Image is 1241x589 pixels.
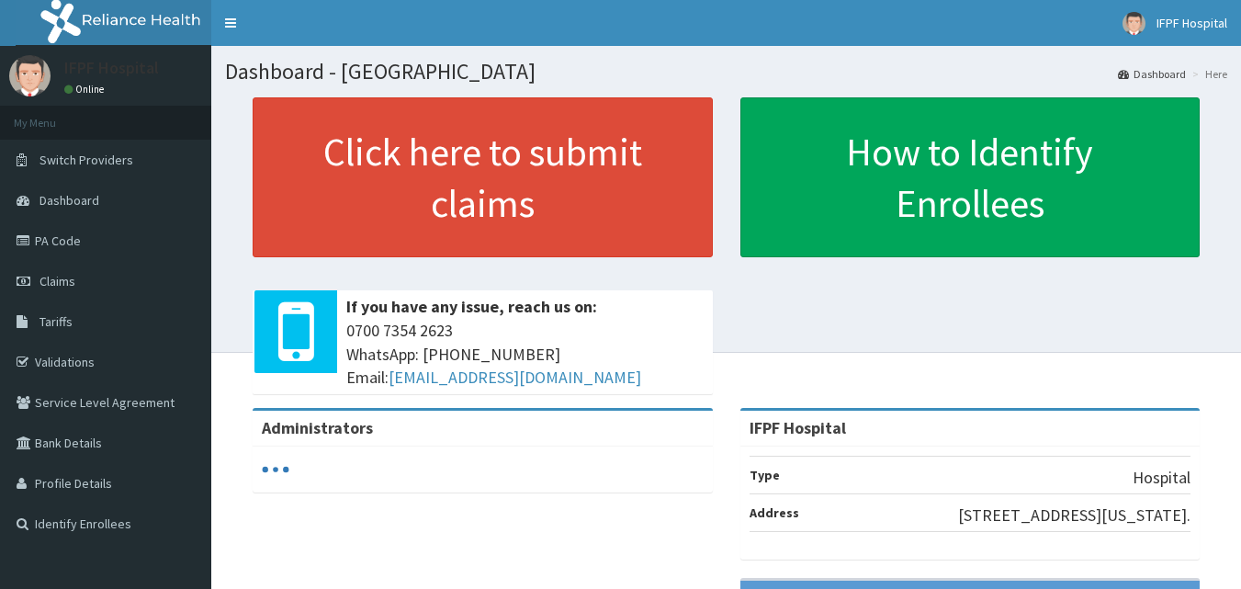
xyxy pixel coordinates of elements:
[64,60,159,76] p: IFPF Hospital
[39,192,99,209] span: Dashboard
[64,83,108,96] a: Online
[750,417,846,438] strong: IFPF Hospital
[225,60,1227,84] h1: Dashboard - [GEOGRAPHIC_DATA]
[39,273,75,289] span: Claims
[1123,12,1145,35] img: User Image
[39,152,133,168] span: Switch Providers
[346,296,597,317] b: If you have any issue, reach us on:
[750,467,780,483] b: Type
[740,97,1201,257] a: How to Identify Enrollees
[346,319,704,390] span: 0700 7354 2623 WhatsApp: [PHONE_NUMBER] Email:
[389,367,641,388] a: [EMAIL_ADDRESS][DOMAIN_NAME]
[750,504,799,521] b: Address
[39,313,73,330] span: Tariffs
[253,97,713,257] a: Click here to submit claims
[1133,466,1190,490] p: Hospital
[1188,66,1227,82] li: Here
[9,55,51,96] img: User Image
[1156,15,1227,31] span: IFPF Hospital
[262,456,289,483] svg: audio-loading
[1118,66,1186,82] a: Dashboard
[262,417,373,438] b: Administrators
[958,504,1190,527] p: [STREET_ADDRESS][US_STATE].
